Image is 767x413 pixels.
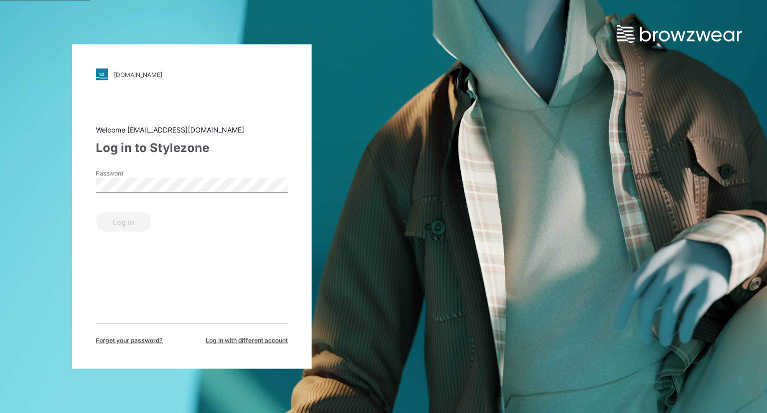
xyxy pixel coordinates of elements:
[96,68,108,80] img: stylezone-logo.562084cfcfab977791bfbf7441f1a819.svg
[96,68,288,80] a: [DOMAIN_NAME]
[96,336,163,345] span: Forget your password?
[617,25,742,43] img: browzwear-logo.e42bd6dac1945053ebaf764b6aa21510.svg
[114,70,162,78] div: [DOMAIN_NAME]
[96,169,166,178] label: Password
[206,336,288,345] span: Log in with different account
[96,139,288,157] div: Log in to Stylezone
[96,124,288,135] div: Welcome [EMAIL_ADDRESS][DOMAIN_NAME]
